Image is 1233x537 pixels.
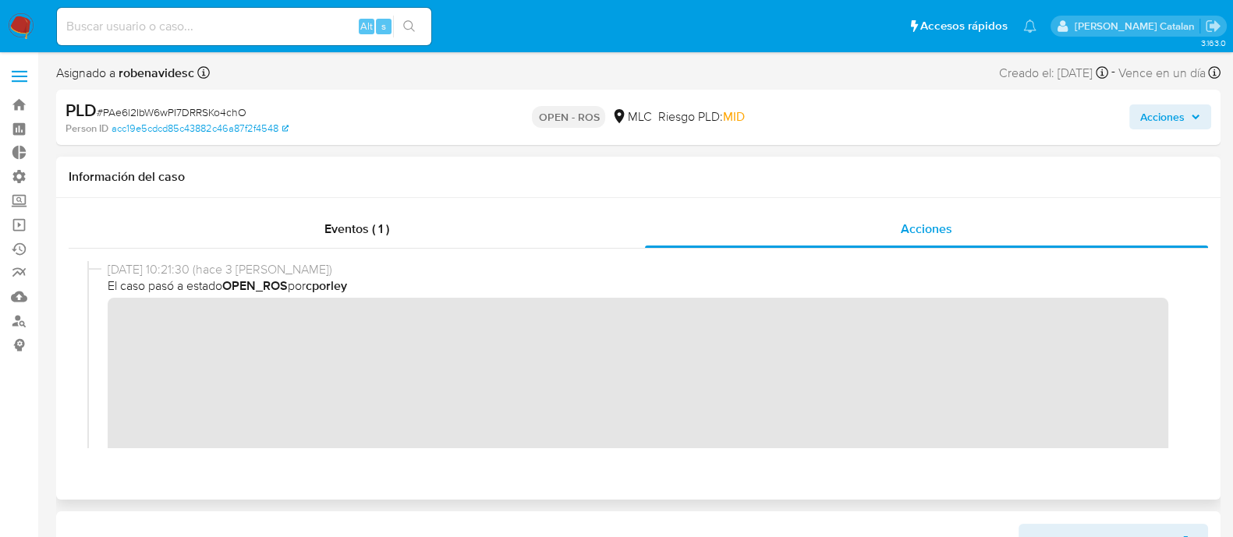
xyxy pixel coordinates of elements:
[56,65,194,82] span: Asignado a
[901,220,952,238] span: Acciones
[722,108,744,125] span: MID
[532,106,605,128] p: OPEN - ROS
[657,108,744,125] span: Riesgo PLD:
[999,62,1108,83] div: Creado el: [DATE]
[1140,104,1185,129] span: Acciones
[360,19,373,34] span: Alt
[1111,62,1115,83] span: -
[69,169,1208,185] h1: Información del caso
[381,19,386,34] span: s
[393,16,425,37] button: search-icon
[1129,104,1211,129] button: Acciones
[920,18,1008,34] span: Accesos rápidos
[66,122,108,136] b: Person ID
[324,220,389,238] span: Eventos ( 1 )
[1118,65,1206,82] span: Vence en un día
[1023,19,1036,33] a: Notificaciones
[611,108,651,125] div: MLC
[66,97,97,122] b: PLD
[97,104,246,120] span: # PAe6l2IbW6wPI7DRRSKo4chO
[57,16,431,37] input: Buscar usuario o caso...
[1074,19,1199,34] p: rociodaniela.benavidescatalan@mercadolibre.cl
[112,122,289,136] a: acc19e5cdcd85c43882c46a87f2f4548
[1205,18,1221,34] a: Salir
[115,64,194,82] b: robenavidesc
